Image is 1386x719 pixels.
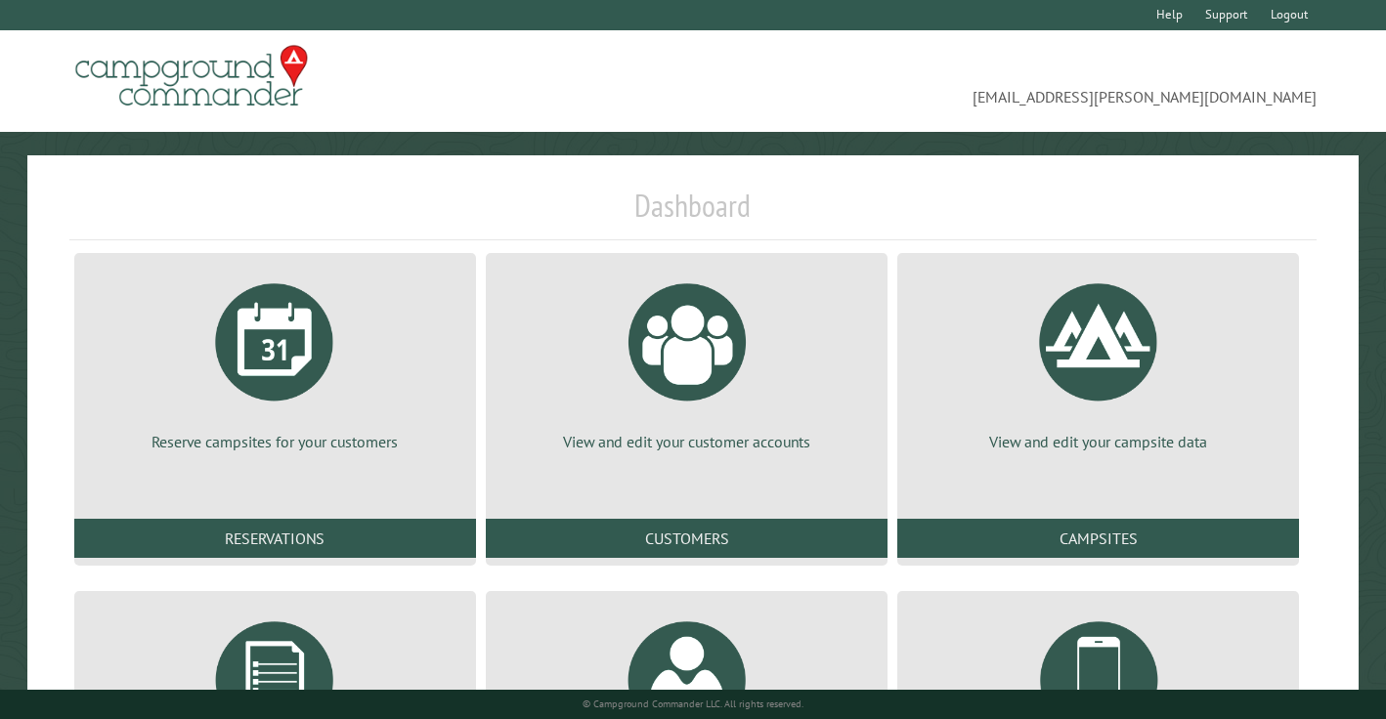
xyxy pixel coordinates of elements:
[98,269,453,452] a: Reserve campsites for your customers
[583,698,803,710] small: © Campground Commander LLC. All rights reserved.
[693,54,1317,108] span: [EMAIL_ADDRESS][PERSON_NAME][DOMAIN_NAME]
[98,431,453,452] p: Reserve campsites for your customers
[509,431,864,452] p: View and edit your customer accounts
[921,431,1276,452] p: View and edit your campsite data
[897,519,1299,558] a: Campsites
[74,519,476,558] a: Reservations
[486,519,888,558] a: Customers
[69,38,314,114] img: Campground Commander
[509,269,864,452] a: View and edit your customer accounts
[921,269,1276,452] a: View and edit your campsite data
[69,187,1317,240] h1: Dashboard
